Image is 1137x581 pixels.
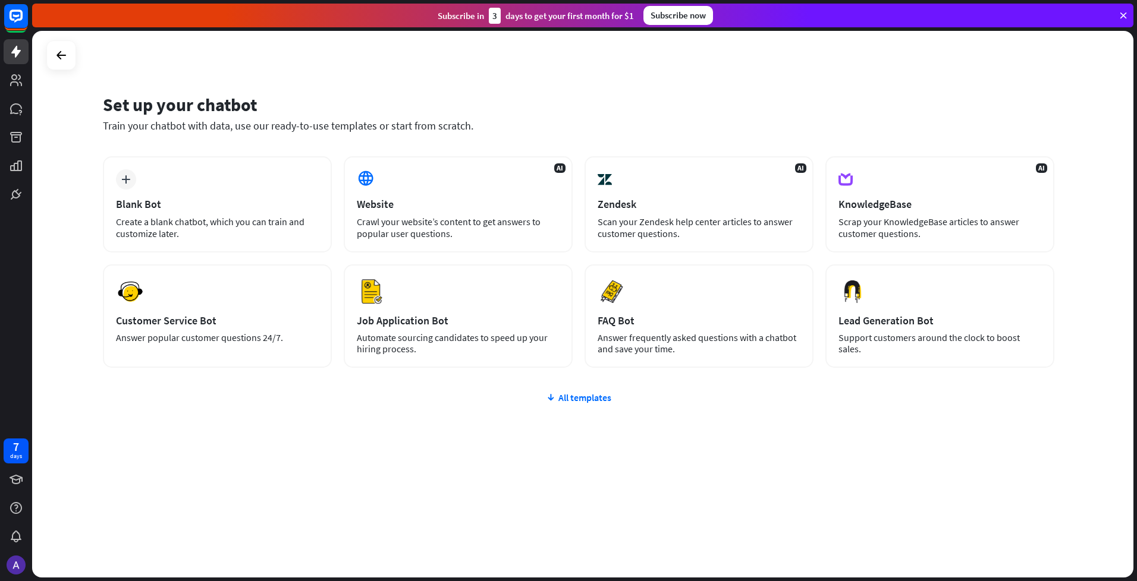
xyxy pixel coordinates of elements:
div: Create a blank chatbot, which you can train and customize later. [116,216,319,239]
div: All templates [103,391,1054,403]
span: AI [554,163,566,173]
div: Customer Service Bot [116,314,319,327]
div: Zendesk [598,197,800,211]
div: Subscribe now [643,6,713,25]
div: Set up your chatbot [103,93,1054,116]
div: KnowledgeBase [838,197,1041,211]
div: FAQ Bot [598,314,800,327]
div: Scrap your KnowledgeBase articles to answer customer questions. [838,216,1041,239]
i: plus [121,175,130,184]
div: Job Application Bot [357,314,560,327]
div: Scan your Zendesk help center articles to answer customer questions. [598,216,800,239]
div: Automate sourcing candidates to speed up your hiring process. [357,332,560,355]
span: AI [1036,163,1047,173]
div: Answer frequently asked questions with a chatbot and save your time. [598,332,800,355]
a: 7 days [4,438,29,463]
div: days [10,452,22,460]
div: Website [357,197,560,211]
div: Crawl your website’s content to get answers to popular user questions. [357,216,560,239]
div: Lead Generation Bot [838,314,1041,327]
div: 7 [13,441,19,452]
div: Blank Bot [116,197,319,211]
div: Support customers around the clock to boost sales. [838,332,1041,355]
span: AI [795,163,806,173]
div: 3 [489,8,501,24]
div: Answer popular customer questions 24/7. [116,332,319,343]
div: Train your chatbot with data, use our ready-to-use templates or start from scratch. [103,119,1054,132]
div: Subscribe in days to get your first month for $1 [438,8,634,24]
